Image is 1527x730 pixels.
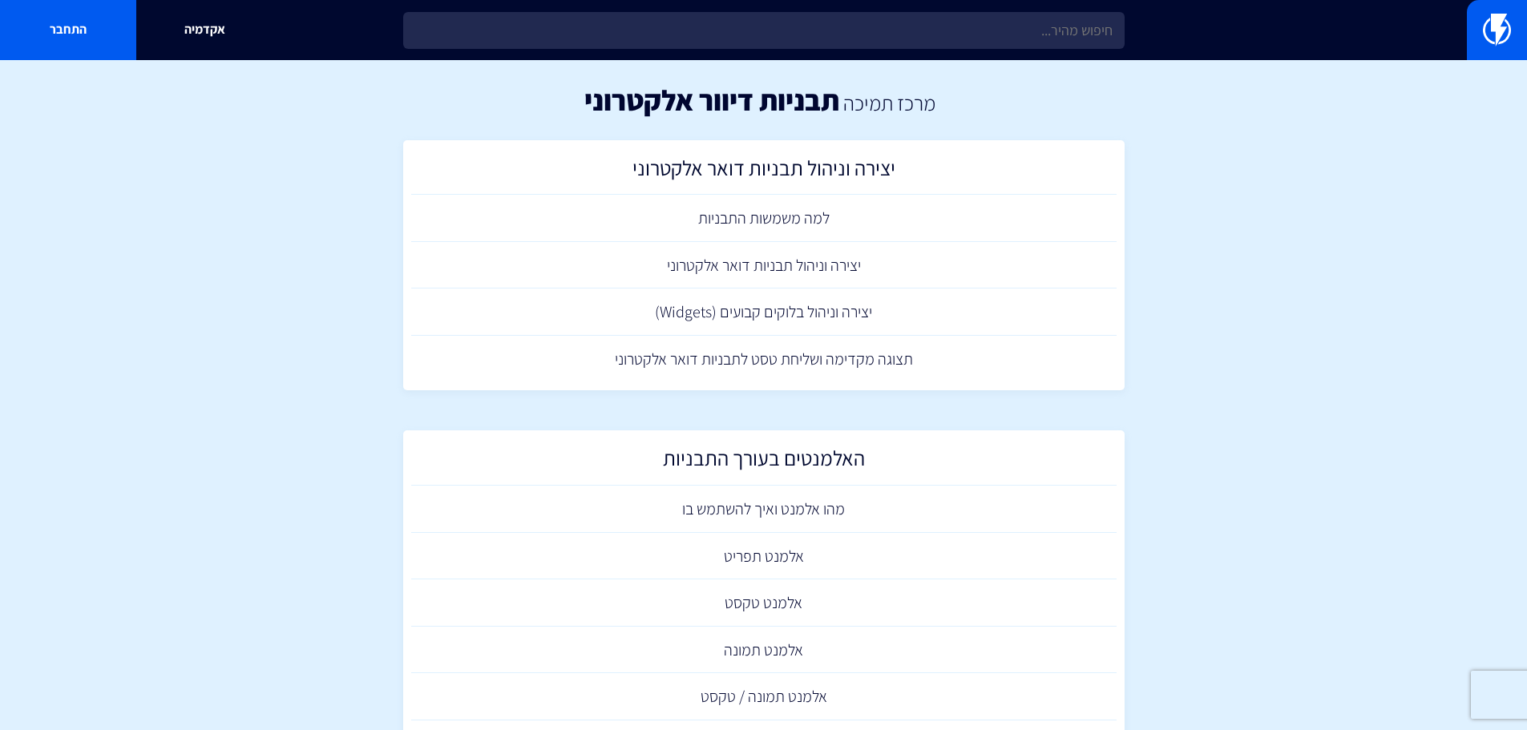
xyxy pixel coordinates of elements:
[584,84,839,116] h1: תבניות דיוור אלקטרוני
[411,673,1117,720] a: אלמנט תמונה / טקסט
[411,195,1117,242] a: למה משמשות התבניות
[411,627,1117,674] a: אלמנט תמונה
[411,242,1117,289] a: יצירה וניהול תבניות דואר אלקטרוני
[411,533,1117,580] a: אלמנט תפריט
[411,148,1117,196] a: יצירה וניהול תבניות דואר אלקטרוני
[843,89,935,116] a: מרכז תמיכה
[411,438,1117,486] a: האלמנטים בעורך התבניות
[403,12,1125,49] input: חיפוש מהיר...
[419,156,1109,188] h2: יצירה וניהול תבניות דואר אלקטרוני
[411,579,1117,627] a: אלמנט טקסט
[411,336,1117,383] a: תצוגה מקדימה ושליחת טסט לתבניות דואר אלקטרוני
[411,486,1117,533] a: מהו אלמנט ואיך להשתמש בו
[419,446,1109,478] h2: האלמנטים בעורך התבניות
[411,288,1117,336] a: יצירה וניהול בלוקים קבועים (Widgets)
